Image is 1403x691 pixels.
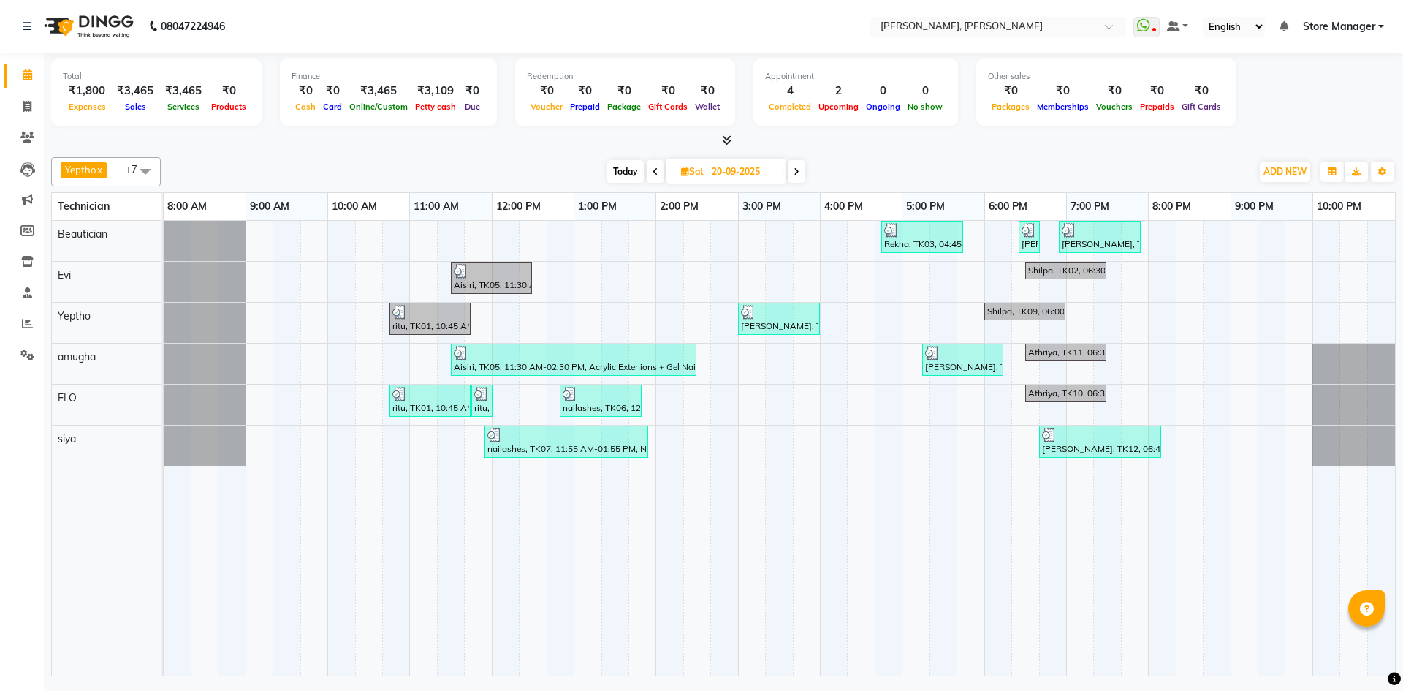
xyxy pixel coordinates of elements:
a: 4:00 PM [821,196,867,217]
div: [PERSON_NAME], TK08, 03:00 PM-04:00 PM, Permanent Nail Paint - Solid Color (Hand) [739,305,818,333]
a: 12:00 PM [493,196,544,217]
a: 8:00 AM [164,196,210,217]
div: 0 [904,83,946,99]
div: ₹3,109 [411,83,460,99]
div: nailashes, TK07, 11:55 AM-01:55 PM, Nail Extension - Silicon (Hand),Nail Art - Cat Eye (Hand) [486,428,647,456]
span: Yeptho [65,164,96,175]
div: 0 [862,83,904,99]
div: ₹0 [1033,83,1092,99]
span: Store Manager [1303,19,1375,34]
span: Prepaids [1136,102,1178,112]
div: Aisiri, TK05, 11:30 AM-12:30 PM, Permanent Nail Paint - Solid Color (Hand) [452,264,531,292]
iframe: chat widget [1342,633,1388,676]
div: Athriya, TK11, 06:30 PM-07:30 PM, Permanent Nail Paint - Solid Color (Hand) [1027,346,1105,359]
span: Prepaid [566,102,604,112]
div: Appointment [765,70,946,83]
div: nailashes, TK06, 12:50 PM-01:50 PM, Restoration - Removal of Extension (Hand) [561,387,640,415]
div: [PERSON_NAME], TK13, 06:55 PM-07:55 PM, Acrylic Extenions + Gel Nail Paint [1060,223,1139,251]
span: Technician [58,200,110,213]
a: 8:00 PM [1149,196,1195,217]
div: ₹1,800 [63,83,111,99]
a: 10:00 PM [1313,196,1365,217]
div: Aisiri, TK05, 11:30 AM-02:30 PM, Acrylic Extenions + Gel Nail Paint,Nail Art - Cat Eye (Hand),Nai... [452,346,695,374]
b: 08047224946 [161,6,225,47]
div: [PERSON_NAME], TK04, 05:15 PM-06:15 PM, Restoration - Removal of Extension (Hand) [924,346,1002,374]
a: x [96,164,102,175]
div: ₹0 [691,83,723,99]
a: 5:00 PM [902,196,948,217]
span: Gift Cards [645,102,691,112]
span: Wallet [691,102,723,112]
input: 2025-09-20 [707,161,780,183]
span: Gift Cards [1178,102,1225,112]
span: Today [607,160,644,183]
span: Vouchers [1092,102,1136,112]
div: ₹0 [292,83,319,99]
div: Redemption [527,70,723,83]
div: ritu, TK01, 10:45 AM-11:45 AM, Acrylic Extenions + Gel Nail Paint [391,387,469,415]
span: Cash [292,102,319,112]
div: [PERSON_NAME], TK12, 06:40 PM-08:10 PM, Permanent Nail Paint - Solid Color (Hand),Nail Art - Glit... [1041,428,1160,456]
div: ritu, TK01, 10:45 AM-11:45 AM, Permanent Nail Paint - Solid Color (Hand) [391,305,469,333]
div: ₹3,465 [159,83,208,99]
a: 2:00 PM [656,196,702,217]
img: logo [37,6,137,47]
span: amugha [58,350,96,363]
div: Shilpa, TK09, 06:00 PM-07:00 PM, Permanent Nail Paint - Solid Color (Hand) [986,305,1064,318]
div: Finance [292,70,485,83]
div: Shilpa, TK02, 06:30 PM-07:30 PM, Permanent Nail Paint - Solid Color (Hand) [1027,264,1105,277]
span: siya [58,432,76,445]
div: 2 [815,83,862,99]
span: Online/Custom [346,102,411,112]
div: [PERSON_NAME], TK12, 06:25 PM-06:40 PM, Eyebrows Threading [1020,223,1038,251]
span: Memberships [1033,102,1092,112]
span: Expenses [65,102,110,112]
span: Sat [677,166,707,177]
button: ADD NEW [1260,162,1310,182]
span: Card [319,102,346,112]
span: Ongoing [862,102,904,112]
span: Beautician [58,227,107,241]
span: Services [164,102,203,112]
div: ₹0 [566,83,604,99]
span: ADD NEW [1263,166,1307,177]
div: ₹3,465 [111,83,159,99]
span: +7 [126,163,148,175]
div: ₹0 [527,83,566,99]
a: 6:00 PM [985,196,1031,217]
div: ₹0 [1092,83,1136,99]
div: Other sales [988,70,1225,83]
span: ELO [58,391,77,404]
a: 7:00 PM [1067,196,1113,217]
div: Total [63,70,250,83]
a: 11:00 AM [410,196,463,217]
a: 1:00 PM [574,196,620,217]
div: ₹0 [319,83,346,99]
div: 4 [765,83,815,99]
a: 10:00 AM [328,196,381,217]
span: Packages [988,102,1033,112]
div: ₹0 [208,83,250,99]
div: Athriya, TK10, 06:30 PM-07:30 PM, Permanent Nail Paint - Solid Color (Hand) [1027,387,1105,400]
div: ₹0 [460,83,485,99]
span: Petty cash [411,102,460,112]
span: Evi [58,268,71,282]
div: ₹0 [645,83,691,99]
a: 9:00 AM [246,196,293,217]
span: Sales [121,102,150,112]
a: 9:00 PM [1231,196,1277,217]
span: No show [904,102,946,112]
span: Completed [765,102,815,112]
div: ritu, TK01, 11:45 AM-12:00 PM, Nail Art - Glitter Per Finger (Hand) [473,387,491,415]
div: ₹0 [604,83,645,99]
span: Voucher [527,102,566,112]
div: ₹3,465 [346,83,411,99]
div: ₹0 [1136,83,1178,99]
span: Products [208,102,250,112]
span: Yeptho [58,309,91,322]
span: Upcoming [815,102,862,112]
div: Rekha, TK03, 04:45 PM-05:45 PM, Permanent Nail Paint - Solid Color (Hand) [883,223,962,251]
div: ₹0 [1178,83,1225,99]
span: Package [604,102,645,112]
span: Due [461,102,484,112]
